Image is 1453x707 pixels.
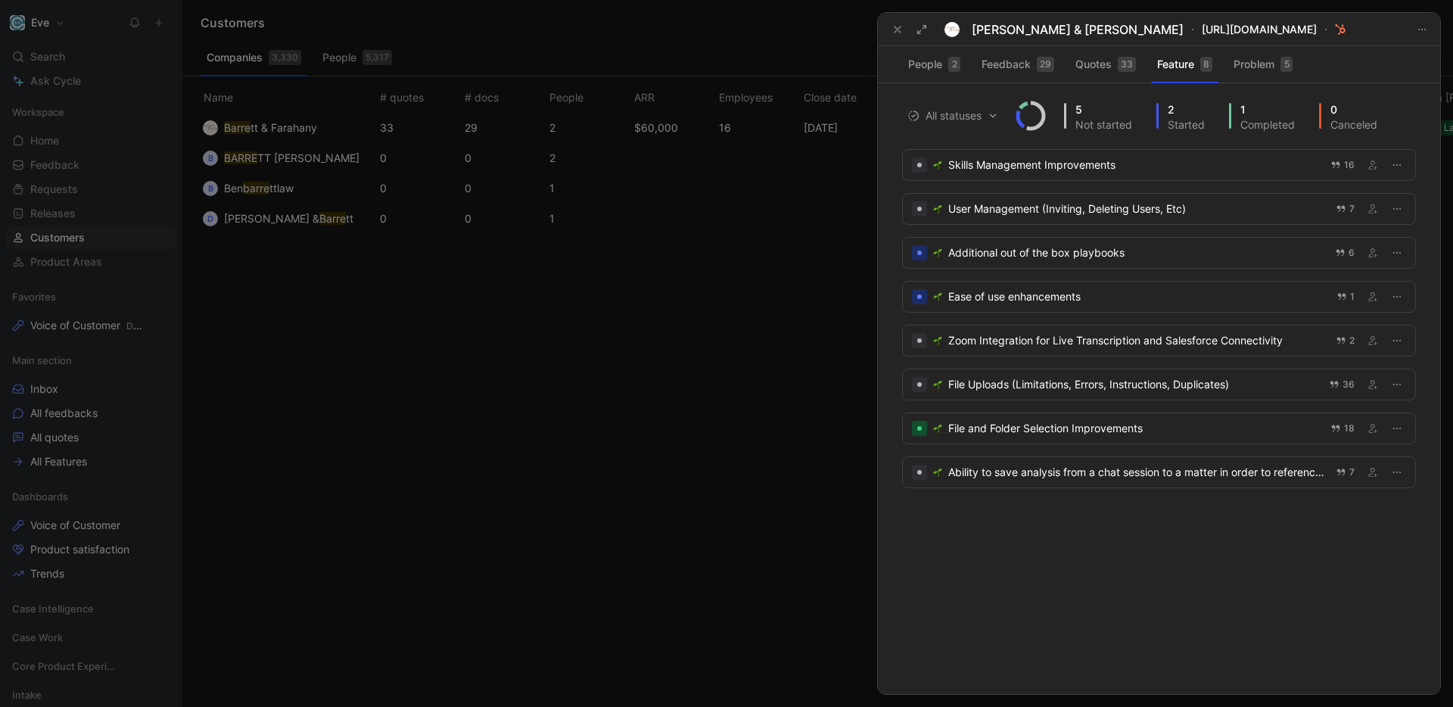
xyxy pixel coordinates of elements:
button: Quotes [1069,52,1142,76]
div: Skills Management Improvements [948,156,1321,174]
div: 2 [1168,104,1205,115]
button: Feature [1151,52,1218,76]
a: 🌱File Uploads (Limitations, Errors, Instructions, Duplicates)36 [902,369,1416,400]
div: 5 [1075,104,1132,115]
div: User Management (Inviting, Deleting Users, Etc) [948,200,1327,218]
div: Not started [1075,120,1132,130]
span: 7 [1349,468,1355,477]
button: 36 [1326,376,1358,393]
span: All statuses [907,107,998,125]
span: 2 [1349,336,1355,345]
div: 8 [1200,57,1212,72]
button: 18 [1327,420,1358,437]
div: Ease of use enhancements [948,288,1327,306]
span: 36 [1343,380,1355,389]
img: logo [944,22,960,37]
img: 🌱 [933,204,942,213]
button: Problem [1227,52,1299,76]
a: 🌱Skills Management Improvements16 [902,149,1416,181]
div: 33 [1118,57,1136,72]
img: 🌱 [933,380,942,389]
button: 1 [1333,288,1358,305]
div: 0 [1330,104,1377,115]
button: 2 [1333,332,1358,349]
div: File Uploads (Limitations, Errors, Instructions, Duplicates) [948,375,1320,394]
div: Canceled [1330,120,1377,130]
a: 🌱Zoom Integration for Live Transcription and Salesforce Connectivity2 [902,325,1416,357]
img: 🌱 [933,248,942,257]
a: [URL][DOMAIN_NAME] [1202,23,1317,36]
div: Zoom Integration for Live Transcription and Salesforce Connectivity [948,332,1327,350]
div: 5 [1280,57,1293,72]
button: 6 [1332,244,1358,261]
span: 1 [1350,292,1355,301]
div: File and Folder Selection Improvements [948,419,1321,438]
div: 29 [1037,57,1054,72]
div: [PERSON_NAME] & [PERSON_NAME] [972,20,1184,39]
a: 🌱Ability to save analysis from a chat session to a matter in order to reference later7 [902,456,1416,488]
span: 16 [1344,160,1355,170]
div: 1 [1240,104,1295,115]
span: 6 [1349,248,1355,257]
span: 18 [1344,424,1355,433]
img: 🌱 [933,468,942,477]
img: 🌱 [933,160,942,170]
div: 2 [948,57,960,72]
a: 🌱Additional out of the box playbooks6 [902,237,1416,269]
div: Additional out of the box playbooks [948,244,1326,262]
div: Ability to save analysis from a chat session to a matter in order to reference later [948,463,1327,481]
button: 7 [1333,464,1358,481]
button: 16 [1327,157,1358,173]
img: 🌱 [933,336,942,345]
button: 7 [1333,201,1358,217]
div: Completed [1240,120,1295,130]
button: People [902,52,966,76]
a: 🌱User Management (Inviting, Deleting Users, Etc)7 [902,193,1416,225]
span: 7 [1349,204,1355,213]
a: 🌱Ease of use enhancements1 [902,281,1416,313]
a: 🌱File and Folder Selection Improvements18 [902,413,1416,444]
div: Started [1168,120,1205,130]
img: 🌱 [933,292,942,301]
img: 🌱 [933,424,942,433]
button: Feedback [975,52,1060,76]
button: All statuses [902,106,1003,126]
